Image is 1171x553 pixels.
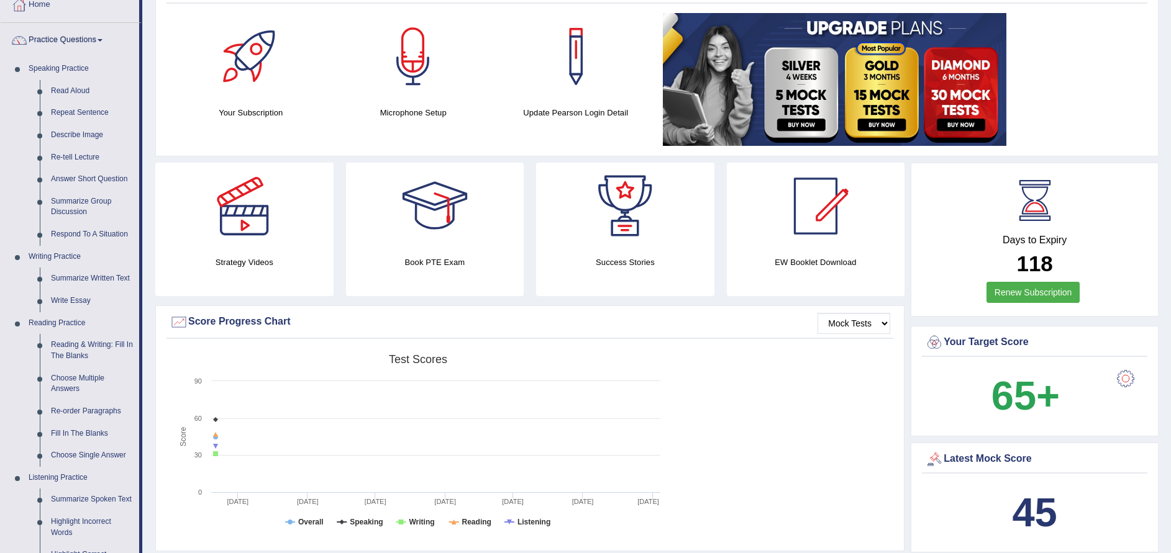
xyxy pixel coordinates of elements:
[45,146,139,169] a: Re-tell Lecture
[986,282,1080,303] a: Renew Subscription
[45,367,139,400] a: Choose Multiple Answers
[176,106,326,119] h4: Your Subscription
[536,256,714,269] h4: Success Stories
[23,58,139,80] a: Speaking Practice
[227,498,249,505] tspan: [DATE]
[298,518,324,526] tspan: Overall
[194,415,202,422] text: 60
[45,444,139,467] a: Choose Single Answer
[350,518,383,526] tspan: Speaking
[45,191,139,223] a: Summarize Group Discussion
[155,256,334,269] h4: Strategy Videos
[45,268,139,290] a: Summarize Written Text
[925,333,1144,352] div: Your Target Score
[45,423,139,445] a: Fill In The Blanks
[45,488,139,511] a: Summarize Spoken Text
[572,498,594,505] tspan: [DATE]
[663,13,1006,146] img: small5.jpg
[727,256,905,269] h4: EW Booklet Download
[23,312,139,335] a: Reading Practice
[637,498,659,505] tspan: [DATE]
[45,400,139,423] a: Re-order Paragraphs
[23,246,139,268] a: Writing Practice
[170,313,890,331] div: Score Progress Chart
[925,450,1144,469] div: Latest Mock Score
[45,290,139,312] a: Write Essay
[45,102,139,124] a: Repeat Sentence
[1016,251,1052,276] b: 118
[925,235,1144,246] h4: Days to Expiry
[194,377,202,385] text: 90
[338,106,488,119] h4: Microphone Setup
[45,334,139,367] a: Reading & Writing: Fill In The Blanks
[389,353,447,366] tspan: Test scores
[346,256,524,269] h4: Book PTE Exam
[501,106,650,119] h4: Update Pearson Login Detail
[45,511,139,544] a: Highlight Incorrect Words
[198,488,202,496] text: 0
[434,498,456,505] tspan: [DATE]
[502,498,524,505] tspan: [DATE]
[409,518,434,526] tspan: Writing
[194,451,202,459] text: 30
[1012,490,1057,535] b: 45
[297,498,319,505] tspan: [DATE]
[45,124,139,146] a: Describe Image
[517,518,550,526] tspan: Listening
[991,373,1060,418] b: 65+
[462,518,491,526] tspan: Reading
[45,223,139,246] a: Respond To A Situation
[45,168,139,191] a: Answer Short Question
[23,467,139,489] a: Listening Practice
[179,427,188,447] tspan: Score
[1,23,139,54] a: Practice Questions
[45,80,139,102] a: Read Aloud
[365,498,386,505] tspan: [DATE]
